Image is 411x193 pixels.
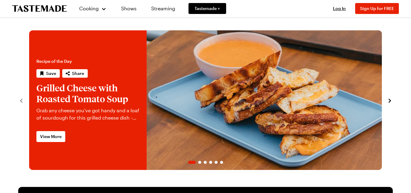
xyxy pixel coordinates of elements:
span: Cooking [79,5,99,11]
button: Sign Up for FREE [355,3,399,14]
span: Share [72,70,84,76]
span: Go to slide 6 [220,161,223,164]
span: Sign Up for FREE [360,6,394,11]
button: Log In [327,5,352,12]
span: Go to slide 2 [198,161,201,164]
button: navigate to next item [387,96,393,104]
span: Go to slide 5 [215,161,218,164]
button: navigate to previous item [18,96,24,104]
span: Tastemade + [195,5,220,12]
span: Go to slide 3 [204,161,207,164]
a: To Tastemade Home Page [12,5,67,12]
button: Cooking [79,1,107,16]
span: Save [46,70,56,76]
span: View More [40,134,62,140]
button: Share [62,69,88,78]
span: Log In [333,6,346,11]
a: Tastemade + [189,3,226,14]
div: 1 / 6 [29,30,382,170]
a: View More [36,131,65,142]
button: Save recipe [36,69,60,78]
span: Go to slide 4 [209,161,212,164]
span: Go to slide 1 [188,161,196,164]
